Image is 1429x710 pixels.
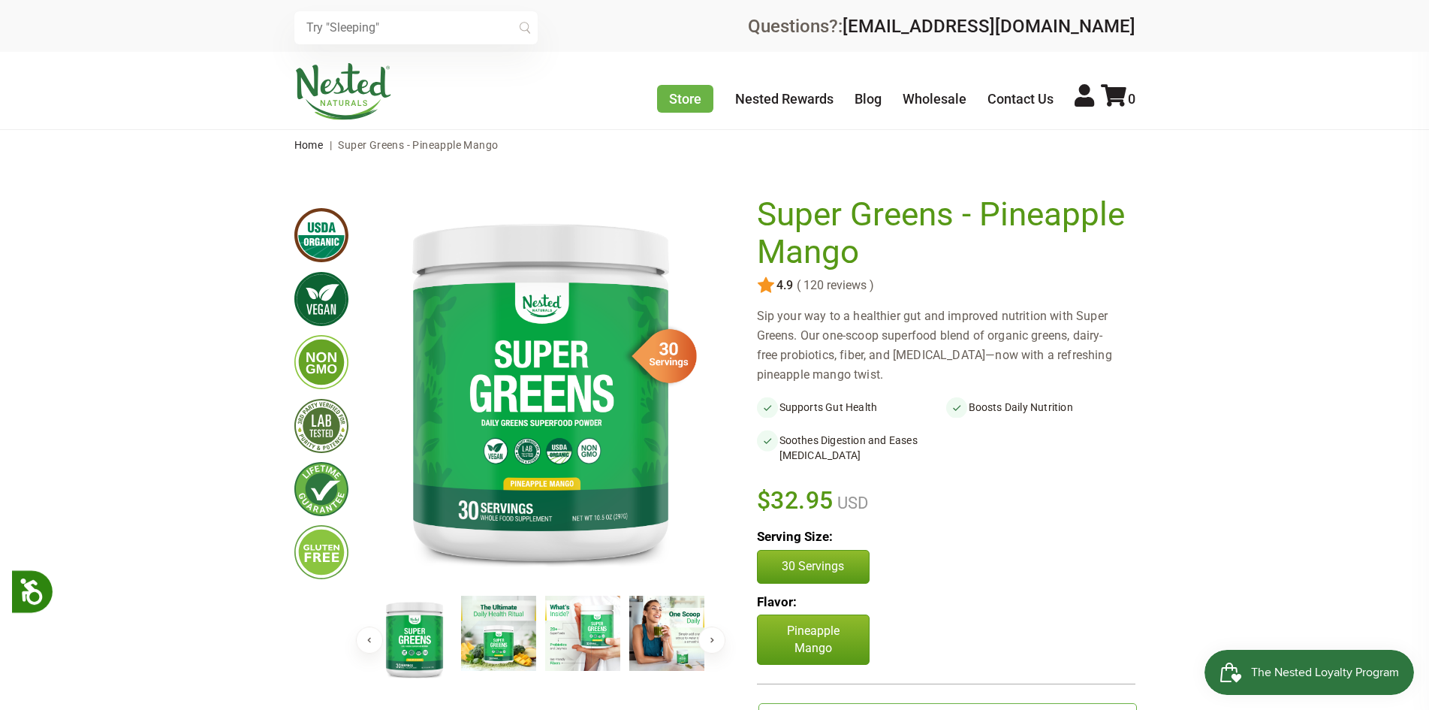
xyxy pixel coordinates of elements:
[377,596,452,682] img: Super Greens - Pineapple Mango
[326,139,336,151] span: |
[757,550,870,583] button: 30 Servings
[294,139,324,151] a: Home
[545,596,620,671] img: Super Greens - Pineapple Mango
[757,397,946,418] li: Supports Gut Health
[294,63,392,120] img: Nested Naturals
[775,279,793,292] span: 4.9
[757,615,870,665] p: Pineapple Mango
[1204,650,1414,695] iframe: Button to open loyalty program pop-up
[294,208,348,262] img: usdaorganic
[294,399,348,453] img: thirdpartytested
[1101,91,1135,107] a: 0
[748,17,1135,35] div: Questions?:
[294,335,348,389] img: gmofree
[338,139,498,151] span: Super Greens - Pineapple Mango
[757,430,946,466] li: Soothes Digestion and Eases [MEDICAL_DATA]
[294,272,348,326] img: vegan
[294,462,348,516] img: lifetimeguarantee
[793,279,874,292] span: ( 120 reviews )
[356,627,383,654] button: Previous
[757,529,833,544] b: Serving Size:
[1128,91,1135,107] span: 0
[834,494,868,512] span: USD
[294,11,538,44] input: Try "Sleeping"
[773,558,854,575] p: 30 Servings
[757,196,1128,270] h1: Super Greens - Pineapple Mango
[757,484,834,517] span: $32.95
[946,397,1135,418] li: Boosts Daily Nutrition
[622,324,697,388] img: sg-servings-30.png
[843,16,1135,37] a: [EMAIL_ADDRESS][DOMAIN_NAME]
[757,276,775,295] img: star.svg
[757,307,1135,385] div: Sip your way to a healthier gut and improved nutrition with Super Greens. Our one-scoop superfood...
[735,91,834,107] a: Nested Rewards
[698,627,725,654] button: Next
[903,91,966,107] a: Wholesale
[629,596,704,671] img: Super Greens - Pineapple Mango
[461,596,536,671] img: Super Greens - Pineapple Mango
[855,91,882,107] a: Blog
[657,85,713,113] a: Store
[987,91,1054,107] a: Contact Us
[294,130,1135,160] nav: breadcrumbs
[294,525,348,579] img: glutenfree
[372,196,709,583] img: Super Greens - Pineapple Mango
[757,594,797,609] b: Flavor:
